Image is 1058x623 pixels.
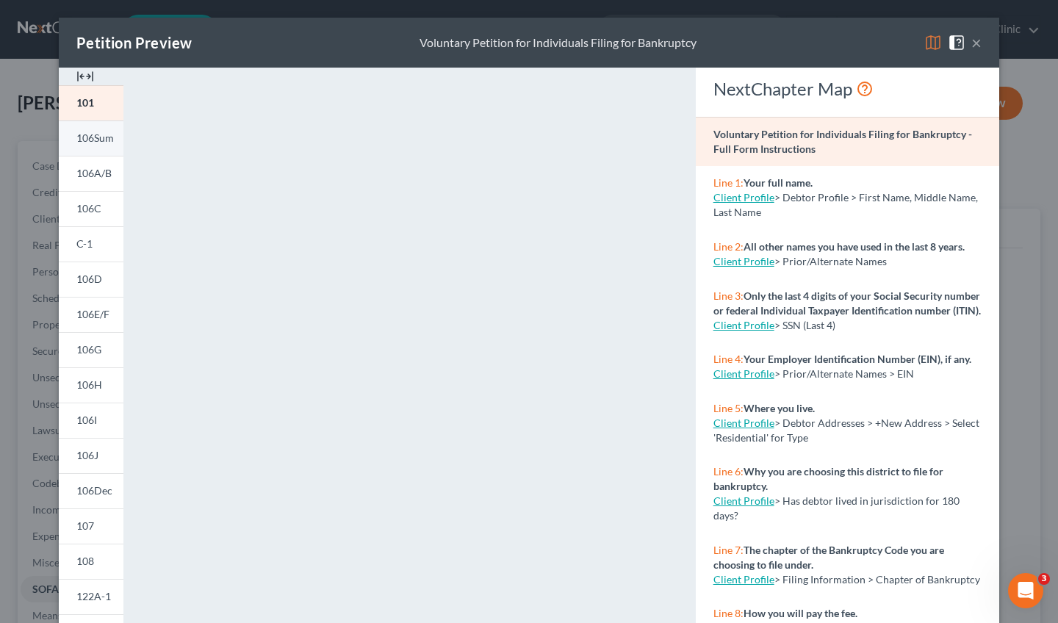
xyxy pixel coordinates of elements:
[76,555,94,567] span: 108
[76,68,94,85] img: expand-e0f6d898513216a626fdd78e52531dac95497ffd26381d4c15ee2fc46db09dca.svg
[1008,573,1043,608] iframe: Intercom live chat
[1038,573,1050,585] span: 3
[76,414,97,426] span: 106I
[59,438,123,473] a: 106J
[420,35,697,51] div: Voluntary Petition for Individuals Filing for Bankruptcy
[971,34,982,51] button: ×
[59,544,123,579] a: 108
[713,465,744,478] span: Line 6:
[59,367,123,403] a: 106H
[713,417,979,444] span: > Debtor Addresses > +New Address > Select 'Residential' for Type
[744,240,965,253] strong: All other names you have used in the last 8 years.
[59,226,123,262] a: C-1
[76,378,102,391] span: 106H
[713,544,944,571] strong: The chapter of the Bankruptcy Code you are choosing to file under.
[744,607,857,619] strong: How you will pay the fee.
[76,237,93,250] span: C-1
[76,273,102,285] span: 106D
[76,167,112,179] span: 106A/B
[774,319,835,331] span: > SSN (Last 4)
[59,403,123,438] a: 106I
[713,417,774,429] a: Client Profile
[76,590,111,602] span: 122A-1
[744,176,813,189] strong: Your full name.
[774,573,980,586] span: > Filing Information > Chapter of Bankruptcy
[744,402,815,414] strong: Where you live.
[76,484,112,497] span: 106Dec
[76,308,109,320] span: 106E/F
[76,449,98,461] span: 106J
[713,191,774,204] a: Client Profile
[76,96,94,109] span: 101
[774,367,914,380] span: > Prior/Alternate Names > EIN
[713,289,744,302] span: Line 3:
[713,319,774,331] a: Client Profile
[713,176,744,189] span: Line 1:
[744,353,971,365] strong: Your Employer Identification Number (EIN), if any.
[713,465,943,492] strong: Why you are choosing this district to file for bankruptcy.
[713,367,774,380] a: Client Profile
[59,120,123,156] a: 106Sum
[76,132,114,144] span: 106Sum
[948,34,965,51] img: help-close-5ba153eb36485ed6c1ea00a893f15db1cb9b99d6cae46e1a8edb6c62d00a1a76.svg
[713,494,960,522] span: > Has debtor lived in jurisdiction for 180 days?
[59,262,123,297] a: 106D
[76,202,101,215] span: 106C
[713,353,744,365] span: Line 4:
[713,607,744,619] span: Line 8:
[76,32,192,53] div: Petition Preview
[713,402,744,414] span: Line 5:
[713,494,774,507] a: Client Profile
[59,508,123,544] a: 107
[713,289,981,317] strong: Only the last 4 digits of your Social Security number or federal Individual Taxpayer Identificati...
[713,128,972,155] strong: Voluntary Petition for Individuals Filing for Bankruptcy - Full Form Instructions
[76,519,94,532] span: 107
[774,255,887,267] span: > Prior/Alternate Names
[713,544,744,556] span: Line 7:
[59,473,123,508] a: 106Dec
[76,343,101,356] span: 106G
[59,191,123,226] a: 106C
[59,579,123,614] a: 122A-1
[713,77,982,101] div: NextChapter Map
[59,85,123,120] a: 101
[59,156,123,191] a: 106A/B
[713,191,978,218] span: > Debtor Profile > First Name, Middle Name, Last Name
[713,240,744,253] span: Line 2:
[59,297,123,332] a: 106E/F
[924,34,942,51] img: map-eea8200ae884c6f1103ae1953ef3d486a96c86aabb227e865a55264e3737af1f.svg
[713,255,774,267] a: Client Profile
[59,332,123,367] a: 106G
[713,573,774,586] a: Client Profile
